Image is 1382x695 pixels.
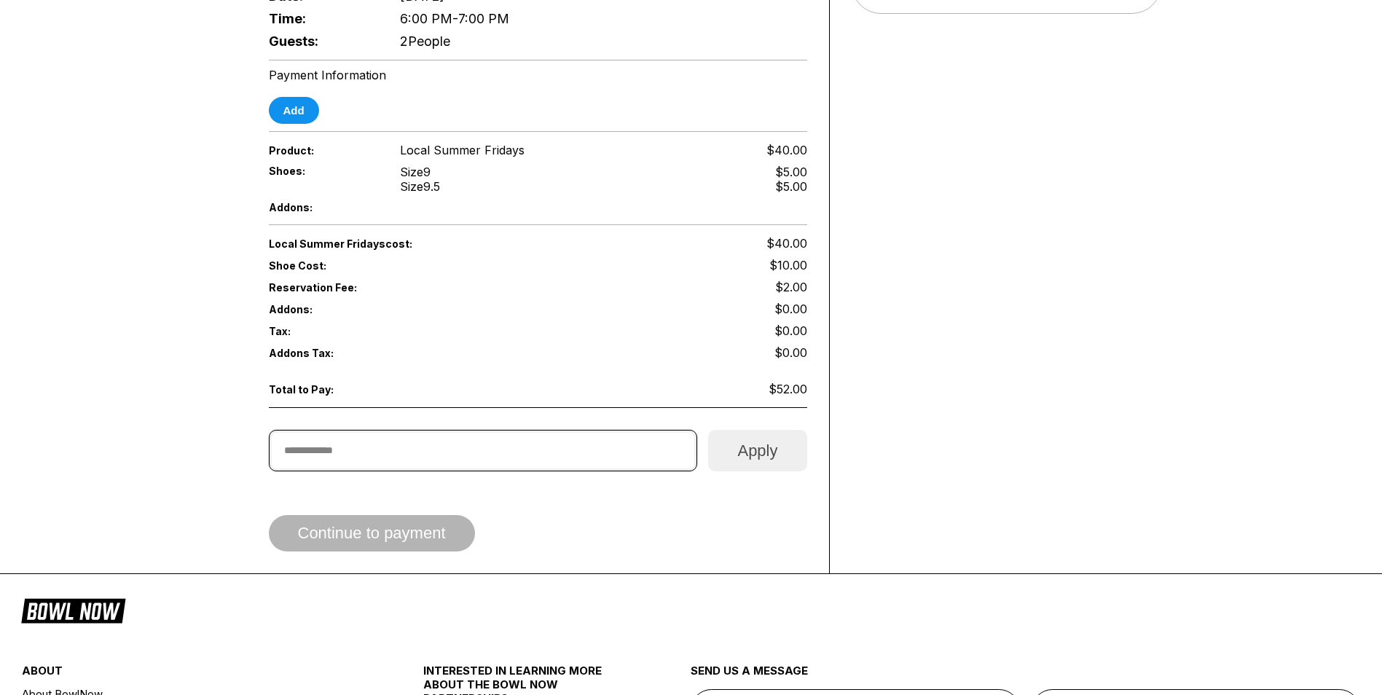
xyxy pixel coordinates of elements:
span: $0.00 [774,302,807,316]
button: Add [269,97,319,124]
div: Size 9.5 [400,179,440,194]
span: Time: [269,11,377,26]
span: Addons: [269,303,377,315]
span: Local Summer Fridays [400,143,525,157]
div: $5.00 [775,179,807,194]
span: $40.00 [766,236,807,251]
span: 6:00 PM - 7:00 PM [400,11,509,26]
span: Product: [269,144,377,157]
span: Addons Tax: [269,347,377,359]
div: Payment Information [269,68,807,82]
span: Reservation Fee: [269,281,538,294]
span: Local Summer Fridays cost: [269,237,538,250]
span: $10.00 [769,258,807,272]
span: Total to Pay: [269,383,377,396]
span: Shoe Cost: [269,259,377,272]
span: $40.00 [766,143,807,157]
span: Addons: [269,201,377,213]
span: $0.00 [774,323,807,338]
span: Shoes: [269,165,377,177]
span: $52.00 [769,382,807,396]
span: Tax: [269,325,377,337]
div: about [22,664,356,685]
span: $0.00 [774,345,807,360]
span: $2.00 [775,280,807,294]
div: send us a message [691,664,1360,689]
div: $5.00 [775,165,807,179]
span: Guests: [269,34,377,49]
div: Size 9 [400,165,440,179]
span: 2 People [400,34,450,49]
